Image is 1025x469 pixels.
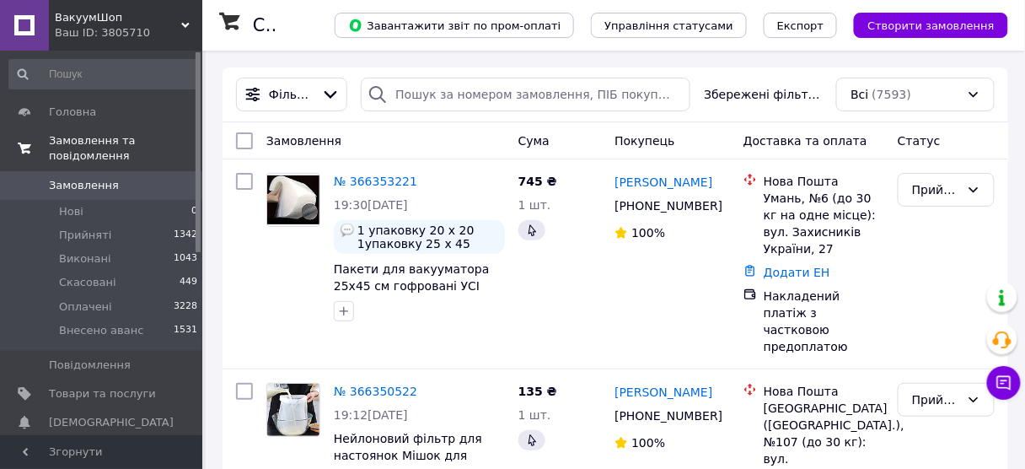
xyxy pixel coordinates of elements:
span: Статус [898,134,941,148]
span: Замовлення [49,178,119,193]
h1: Список замовлень [253,15,424,35]
a: № 366350522 [334,385,417,398]
span: 100% [631,226,665,240]
input: Пошук [8,59,199,89]
span: 1531 [174,323,197,338]
button: Експорт [764,13,838,38]
span: Повідомлення [49,358,131,373]
span: Товари та послуги [49,386,156,402]
a: Фото товару [266,383,320,437]
span: 0 [191,204,197,219]
span: 745 ₴ [518,175,557,188]
div: Прийнято [912,391,960,409]
span: 1342 [174,228,197,243]
span: 1 упаковку 20 х 20 1упаковку 25 х 45 [357,224,498,251]
span: Замовлення [266,134,341,148]
img: :speech_balloon: [341,224,354,237]
img: Фото товару [267,384,319,436]
button: Чат з покупцем [987,366,1021,400]
a: Фото товару [266,173,320,227]
span: Експорт [777,19,824,32]
a: [PERSON_NAME] [614,384,712,401]
button: Створити замовлення [854,13,1008,38]
span: Управління статусами [604,19,733,32]
span: Створити замовлення [867,19,995,32]
span: Замовлення та повідомлення [49,133,202,164]
a: Додати ЕН [764,266,830,279]
span: Cума [518,134,550,148]
span: Внесено аванс [59,323,143,338]
a: [PERSON_NAME] [614,174,712,191]
span: Доставка та оплата [743,134,867,148]
span: Завантажити звіт по пром-оплаті [348,18,561,33]
span: 100% [631,436,665,450]
span: ВакуумШоп [55,10,181,25]
span: Прийняті [59,228,111,243]
div: Умань, №6 (до 30 кг на одне місце): вул. Захисників України, 27 [764,190,884,257]
span: [DEMOGRAPHIC_DATA] [49,415,174,430]
div: Прийнято [912,181,960,199]
span: Фільтри [269,86,314,103]
span: Головна [49,105,96,120]
span: Всі [851,86,868,103]
button: Завантажити звіт по пром-оплаті [335,13,574,38]
span: Нові [59,204,83,219]
span: Оплачені [59,299,112,315]
span: 19:12[DATE] [334,408,408,422]
span: Збережені фільтри: [704,86,823,103]
span: 19:30[DATE] [334,198,408,212]
div: Ваш ID: 3805710 [55,25,202,40]
button: Управління статусами [591,13,747,38]
span: 1043 [174,251,197,267]
div: [PHONE_NUMBER] [611,194,717,218]
span: 1 шт. [518,198,551,212]
span: 1 шт. [518,408,551,422]
span: 3228 [174,299,197,315]
div: Нова Пошта [764,173,884,190]
span: Покупець [614,134,674,148]
span: 135 ₴ [518,385,557,398]
div: Нова Пошта [764,383,884,400]
span: Виконані [59,251,111,267]
div: [PHONE_NUMBER] [611,404,717,428]
a: Створити замовлення [837,18,1008,31]
span: Скасовані [59,275,116,290]
div: Накладений платіж з частковою предоплатою [764,288,884,355]
a: Пакети для вакууматора 25х45 см гофровані УСІ РОЗМІРИ ([GEOGRAPHIC_DATA]) [334,262,490,326]
span: (7593) [872,88,912,101]
input: Пошук за номером замовлення, ПІБ покупця, номером телефону, Email, номером накладної [361,78,690,111]
span: 449 [180,275,197,290]
a: № 366353221 [334,175,417,188]
img: Фото товару [267,175,319,224]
